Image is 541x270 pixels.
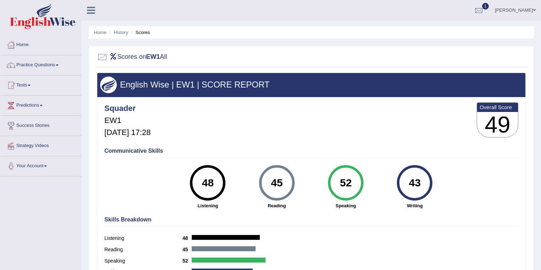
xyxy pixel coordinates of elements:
[130,29,150,36] li: Scores
[195,168,221,198] div: 48
[0,75,81,93] a: Tests
[482,3,489,10] span: 1
[104,116,151,125] h5: EW1
[104,104,151,113] h4: Squader
[104,235,182,242] label: Listening
[114,30,128,35] a: History
[182,247,192,252] b: 45
[94,30,106,35] a: Home
[177,202,239,209] strong: Listening
[0,156,81,174] a: Your Account
[477,112,518,137] h3: 49
[0,35,81,53] a: Home
[0,116,81,134] a: Success Stories
[182,258,192,264] b: 52
[402,168,428,198] div: 43
[480,104,515,110] b: Overall Score
[0,55,81,73] a: Practice Questions
[264,168,290,198] div: 45
[104,216,518,223] h4: Skills Breakdown
[104,246,182,253] label: Reading
[0,96,81,113] a: Predictions
[246,202,308,209] strong: Reading
[104,128,151,137] h5: [DATE] 17:28
[384,202,446,209] strong: Writing
[146,53,160,60] b: EW1
[100,77,117,93] img: wings.png
[0,136,81,154] a: Strategy Videos
[104,148,518,154] h4: Communicative Skills
[333,168,359,198] div: 52
[182,235,192,241] b: 48
[104,257,182,265] label: Speaking
[100,80,523,89] h3: English Wise | EW1 | SCORE REPORT
[315,202,377,209] strong: Speaking
[97,52,167,62] h2: Scores on All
